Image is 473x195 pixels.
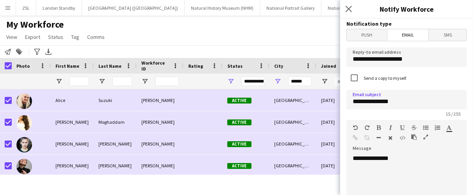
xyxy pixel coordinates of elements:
[316,111,363,133] div: [DATE]
[411,125,417,131] button: Strikethrough
[16,0,36,16] button: ZSL
[94,111,137,133] div: Moghaddam
[137,90,184,111] div: [PERSON_NAME]
[55,63,79,69] span: First Name
[82,0,185,16] button: [GEOGRAPHIC_DATA] ([GEOGRAPHIC_DATA])
[25,33,40,40] span: Export
[321,0,395,16] button: National Portrait Gallery (NPG)
[376,135,382,141] button: Horizontal Line
[188,63,203,69] span: Rating
[227,163,252,169] span: Active
[94,133,137,155] div: [PERSON_NAME]
[51,133,94,155] div: [PERSON_NAME]
[16,137,32,153] img: Anna Christensen
[335,77,359,86] input: Joined Filter Input
[141,60,170,72] span: Workforce ID
[94,90,137,111] div: Suzuki
[48,33,63,40] span: Status
[137,133,184,155] div: [PERSON_NAME]
[353,125,358,131] button: Undo
[423,125,428,131] button: Unordered List
[362,75,406,81] label: Send a copy to myself
[439,111,467,117] span: 15 / 255
[429,29,466,41] span: SMS
[87,33,105,40] span: Comms
[112,77,132,86] input: Last Name Filter Input
[6,33,17,40] span: View
[316,90,363,111] div: [DATE]
[16,115,32,131] img: Anisa Moghaddam
[71,33,79,40] span: Tag
[316,155,363,176] div: [DATE]
[141,78,148,85] button: Open Filter Menu
[387,29,429,41] span: Email
[288,77,312,86] input: City Filter Input
[36,0,82,16] button: London Standby
[270,155,316,176] div: [GEOGRAPHIC_DATA]
[51,90,94,111] div: Alice
[227,78,234,85] button: Open Filter Menu
[51,111,94,133] div: [PERSON_NAME]
[411,134,417,140] button: Paste as plain text
[321,78,328,85] button: Open Filter Menu
[51,155,94,176] div: [PERSON_NAME]
[270,90,316,111] div: [GEOGRAPHIC_DATA]
[68,32,82,42] a: Tag
[16,63,30,69] span: Photo
[435,125,440,131] button: Ordered List
[321,63,336,69] span: Joined
[227,141,252,147] span: Active
[346,20,467,27] h3: Notification type
[185,0,260,16] button: Natural History Museum (NHM)
[84,32,108,42] a: Comms
[70,77,89,86] input: First Name Filter Input
[98,63,121,69] span: Last Name
[45,32,66,42] a: Status
[137,155,184,176] div: [PERSON_NAME]
[400,135,405,141] button: HTML Code
[98,78,105,85] button: Open Filter Menu
[388,125,393,131] button: Italic
[340,4,473,14] h3: Notify Workforce
[388,135,393,141] button: Clear Formatting
[227,98,252,104] span: Active
[446,125,452,131] button: Text Color
[270,111,316,133] div: [GEOGRAPHIC_DATA]
[270,133,316,155] div: [GEOGRAPHIC_DATA]
[94,155,137,176] div: [PERSON_NAME]
[423,134,428,140] button: Fullscreen
[260,0,321,16] button: National Portrait Gallery
[22,32,43,42] a: Export
[274,78,281,85] button: Open Filter Menu
[376,125,382,131] button: Bold
[274,63,283,69] span: City
[44,47,53,56] app-action-btn: Export XLSX
[3,32,20,42] a: View
[316,133,363,155] div: [DATE]
[347,29,387,41] span: Push
[400,125,405,131] button: Underline
[227,119,252,125] span: Active
[155,77,179,86] input: Workforce ID Filter Input
[55,78,62,85] button: Open Filter Menu
[227,63,243,69] span: Status
[14,47,24,56] app-action-btn: Add to tag
[137,111,184,133] div: [PERSON_NAME]
[32,47,42,56] app-action-btn: Advanced filters
[6,19,64,30] span: My Workforce
[16,93,32,109] img: Alice Suzuki
[3,47,12,56] app-action-btn: Notify workforce
[16,159,32,174] img: Ayanna Coleman-Potempa
[364,125,370,131] button: Redo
